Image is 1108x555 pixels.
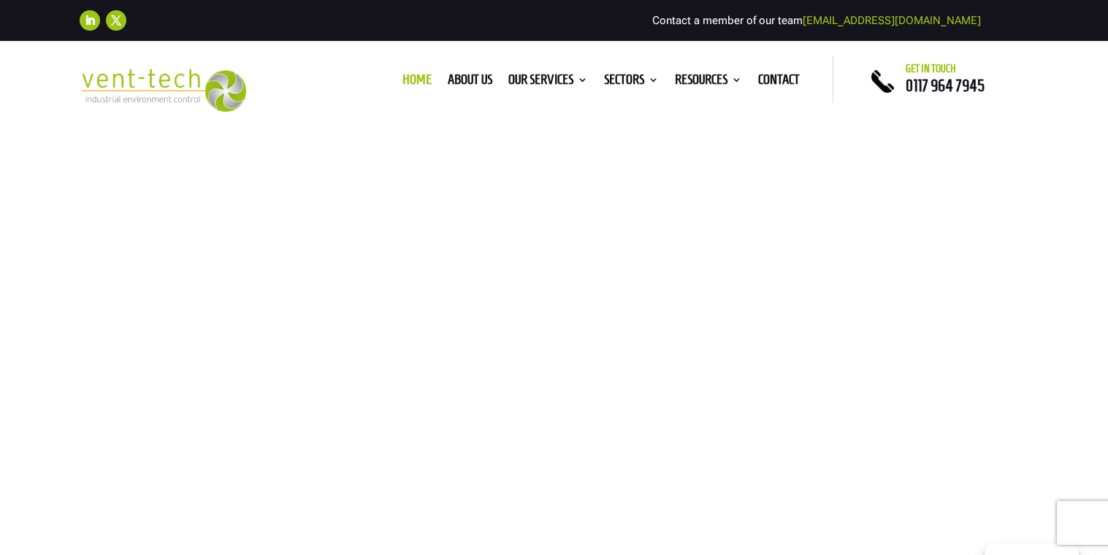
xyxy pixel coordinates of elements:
[604,74,659,91] a: Sectors
[80,10,100,31] a: Follow on LinkedIn
[402,74,432,91] a: Home
[906,77,985,94] a: 0117 964 7945
[80,69,247,112] img: 2023-09-27T08_35_16.549ZVENT-TECH---Clear-background
[106,10,126,31] a: Follow on X
[803,14,981,27] a: [EMAIL_ADDRESS][DOMAIN_NAME]
[652,14,981,27] span: Contact a member of our team
[758,74,800,91] a: Contact
[906,63,956,74] span: Get in touch
[448,74,492,91] a: About us
[508,74,588,91] a: Our Services
[675,74,742,91] a: Resources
